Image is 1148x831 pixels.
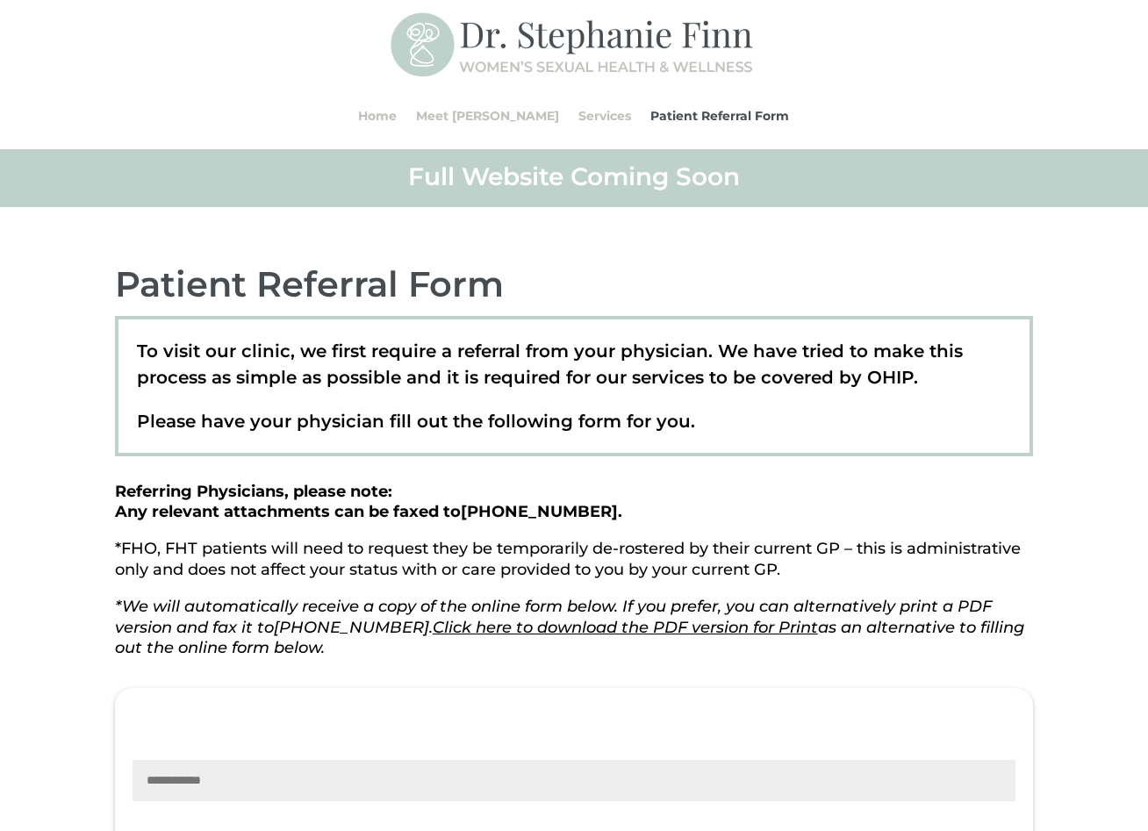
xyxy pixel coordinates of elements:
em: *We will automatically receive a copy of the online form below. If you prefer, you can alternativ... [115,597,1024,658]
h2: Patient Referral Form [115,261,1033,316]
p: To visit our clinic, we first require a referral from your physician. We have tried to make this ... [137,338,1012,408]
strong: Referring Physicians, please note: Any relevant attachments can be faxed to . [115,482,622,522]
a: Click here to download the PDF version for Print [433,618,818,637]
p: Please have your physician fill out the following form for you. [137,408,1012,434]
p: *FHO, FHT patients will need to request they be temporarily de-rostered by their current GP – thi... [115,539,1033,597]
a: Meet [PERSON_NAME] [416,82,559,149]
span: [PHONE_NUMBER] [461,502,618,521]
a: Patient Referral Form [650,82,789,149]
h2: Full Website Coming Soon [115,161,1033,201]
a: Home [358,82,397,149]
a: Services [578,82,631,149]
span: [PHONE_NUMBER] [274,618,429,637]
